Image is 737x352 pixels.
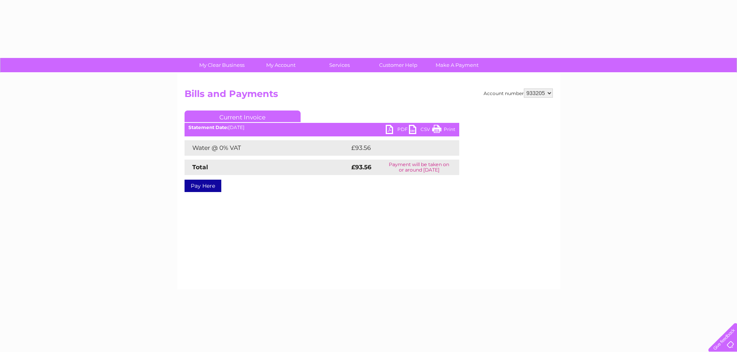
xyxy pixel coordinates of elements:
[192,163,208,171] strong: Total
[185,88,553,103] h2: Bills and Payments
[185,125,459,130] div: [DATE]
[188,124,228,130] b: Statement Date:
[351,163,371,171] strong: £93.56
[185,140,349,156] td: Water @ 0% VAT
[379,160,459,175] td: Payment will be taken on or around [DATE]
[249,58,313,72] a: My Account
[349,140,444,156] td: £93.56
[185,180,221,192] a: Pay Here
[386,125,409,136] a: PDF
[190,58,254,72] a: My Clear Business
[308,58,371,72] a: Services
[425,58,489,72] a: Make A Payment
[432,125,455,136] a: Print
[409,125,432,136] a: CSV
[484,88,553,98] div: Account number
[366,58,430,72] a: Customer Help
[185,111,301,122] a: Current Invoice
